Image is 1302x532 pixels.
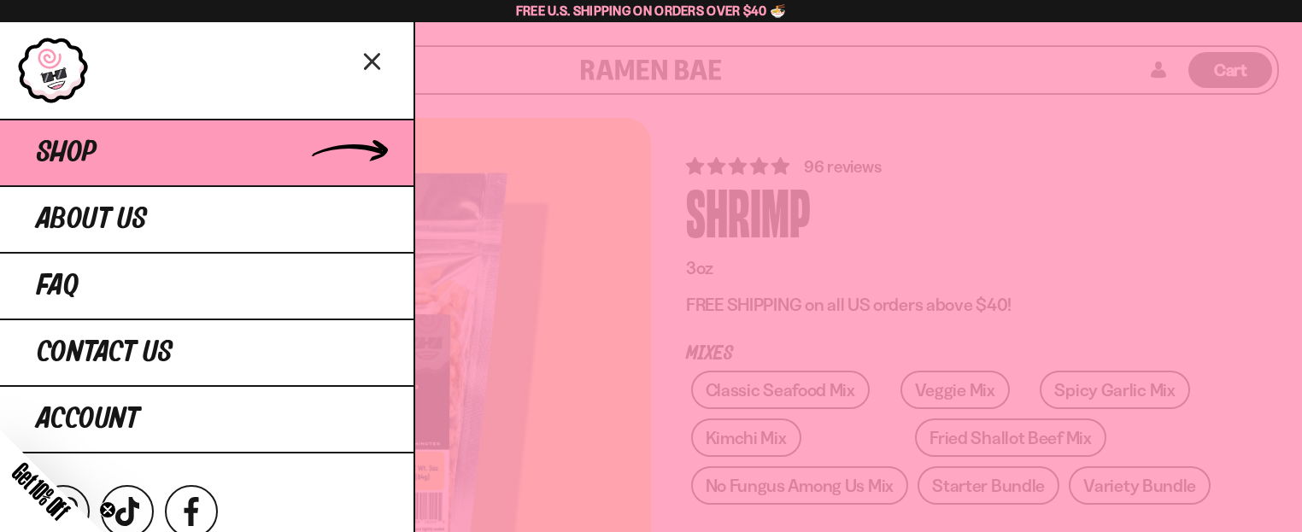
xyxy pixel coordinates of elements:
[8,458,74,524] span: Get 10% Off
[37,137,97,168] span: Shop
[37,337,173,368] span: Contact Us
[516,3,787,19] span: Free U.S. Shipping on Orders over $40 🍜
[37,204,147,235] span: About Us
[358,45,388,75] button: Close menu
[37,404,139,435] span: Account
[99,501,116,518] button: Close teaser
[37,271,79,301] span: FAQ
